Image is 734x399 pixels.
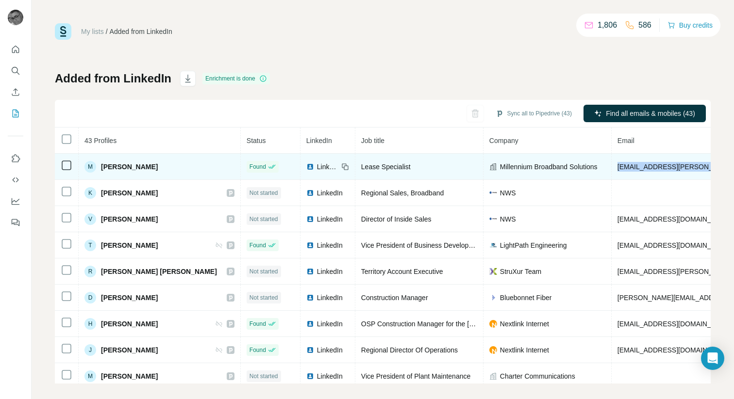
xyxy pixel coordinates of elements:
span: Director of Inside Sales [361,215,432,223]
span: [PERSON_NAME] [101,214,158,224]
h1: Added from LinkedIn [55,71,171,86]
span: Found [250,162,266,171]
p: 586 [638,19,651,31]
button: My lists [8,105,23,122]
img: Surfe Logo [55,23,71,40]
div: M [84,370,96,382]
span: [PERSON_NAME] [PERSON_NAME] [101,267,217,276]
button: Sync all to Pipedrive (43) [489,106,579,121]
button: Enrich CSV [8,83,23,101]
span: Lease Specialist [361,163,411,171]
img: LinkedIn logo [306,320,314,328]
span: LinkedIn [317,267,343,276]
div: Added from LinkedIn [110,27,172,36]
p: 1,806 [598,19,617,31]
span: [PERSON_NAME] [101,319,158,329]
span: [PERSON_NAME] [101,345,158,355]
span: [PERSON_NAME] [101,371,158,381]
span: 43 Profiles [84,137,117,144]
button: Feedback [8,214,23,231]
span: LinkedIn [317,188,343,198]
button: Quick start [8,41,23,58]
div: K [84,187,96,199]
img: company-logo [489,268,497,275]
div: Enrichment is done [202,73,270,84]
span: Regional Director Of Operations [361,346,458,354]
span: NWS [500,214,516,224]
span: LinkedIn [317,162,338,172]
div: J [84,344,96,356]
span: [PERSON_NAME] [101,188,158,198]
div: Open Intercom Messenger [701,347,724,370]
span: NWS [500,188,516,198]
span: LinkedIn [317,371,343,381]
span: LinkedIn [317,345,343,355]
span: [EMAIL_ADDRESS][DOMAIN_NAME] [617,241,733,249]
span: Vice President of Business Development [361,241,484,249]
span: Found [250,241,266,250]
span: LinkedIn [317,214,343,224]
span: Not started [250,215,278,223]
img: LinkedIn logo [306,294,314,302]
div: T [84,239,96,251]
span: [EMAIL_ADDRESS][DOMAIN_NAME] [617,346,733,354]
span: [PERSON_NAME] [101,293,158,303]
img: LinkedIn logo [306,215,314,223]
span: OSP Construction Manager for the [US_STATE] Region [361,320,529,328]
span: Vice President of Plant Maintenance [361,372,470,380]
img: LinkedIn logo [306,346,314,354]
span: Found [250,319,266,328]
div: D [84,292,96,303]
img: company-logo [489,189,497,197]
img: company-logo [489,294,497,302]
img: company-logo [489,346,497,354]
span: LightPath Engineering [500,240,567,250]
img: company-logo [489,320,497,328]
button: Dashboard [8,192,23,210]
span: [PERSON_NAME] [101,240,158,250]
button: Use Surfe on LinkedIn [8,150,23,167]
span: [PERSON_NAME] [101,162,158,172]
img: LinkedIn logo [306,372,314,380]
button: Use Surfe API [8,171,23,189]
div: V [84,213,96,225]
img: company-logo [489,241,497,249]
span: Status [247,137,266,144]
img: LinkedIn logo [306,268,314,275]
li: / [106,27,108,36]
img: company-logo [489,215,497,223]
div: M [84,161,96,173]
span: Territory Account Executive [361,268,443,275]
span: LinkedIn [317,240,343,250]
button: Find all emails & mobiles (43) [584,105,706,122]
span: LinkedIn [306,137,332,144]
span: Job title [361,137,384,144]
span: Email [617,137,634,144]
span: [EMAIL_ADDRESS][DOMAIN_NAME] [617,320,733,328]
img: LinkedIn logo [306,241,314,249]
span: Not started [250,372,278,381]
img: LinkedIn logo [306,163,314,171]
button: Search [8,62,23,80]
button: Buy credits [667,18,713,32]
span: [EMAIL_ADDRESS][DOMAIN_NAME] [617,215,733,223]
span: Not started [250,267,278,276]
span: Find all emails & mobiles (43) [606,109,695,118]
span: Construction Manager [361,294,428,302]
img: Avatar [8,10,23,25]
img: LinkedIn logo [306,189,314,197]
span: StruXur Team [500,267,541,276]
span: Company [489,137,518,144]
span: Charter Communications [500,371,575,381]
span: LinkedIn [317,319,343,329]
span: Nextlink Internet [500,345,549,355]
span: Not started [250,293,278,302]
a: My lists [81,28,104,35]
div: H [84,318,96,330]
span: Regional Sales, Broadband [361,189,444,197]
div: R [84,266,96,277]
span: LinkedIn [317,293,343,303]
span: Not started [250,189,278,197]
span: Bluebonnet Fiber [500,293,552,303]
span: Millennium Broadband Solutions [500,162,598,172]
